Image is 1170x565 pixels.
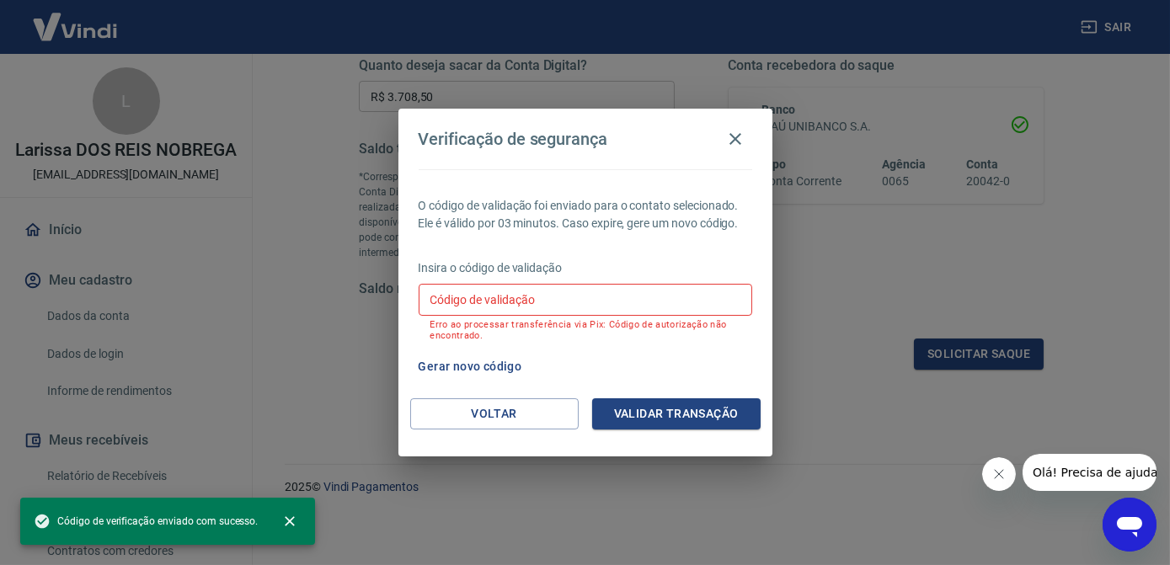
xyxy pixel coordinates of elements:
[412,351,529,382] button: Gerar novo código
[410,398,579,429] button: Voltar
[419,129,608,149] h4: Verificação de segurança
[982,457,1016,491] iframe: Fechar mensagem
[592,398,761,429] button: Validar transação
[10,12,142,25] span: Olá! Precisa de ajuda?
[419,197,752,232] p: O código de validação foi enviado para o contato selecionado. Ele é válido por 03 minutos. Caso e...
[419,259,752,277] p: Insira o código de validação
[34,513,258,530] span: Código de verificação enviado com sucesso.
[1023,454,1157,491] iframe: Mensagem da empresa
[1103,498,1157,552] iframe: Botão para abrir a janela de mensagens
[430,319,740,341] p: Erro ao processar transferência via Pix: Código de autorização não encontrado.
[271,503,308,540] button: close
